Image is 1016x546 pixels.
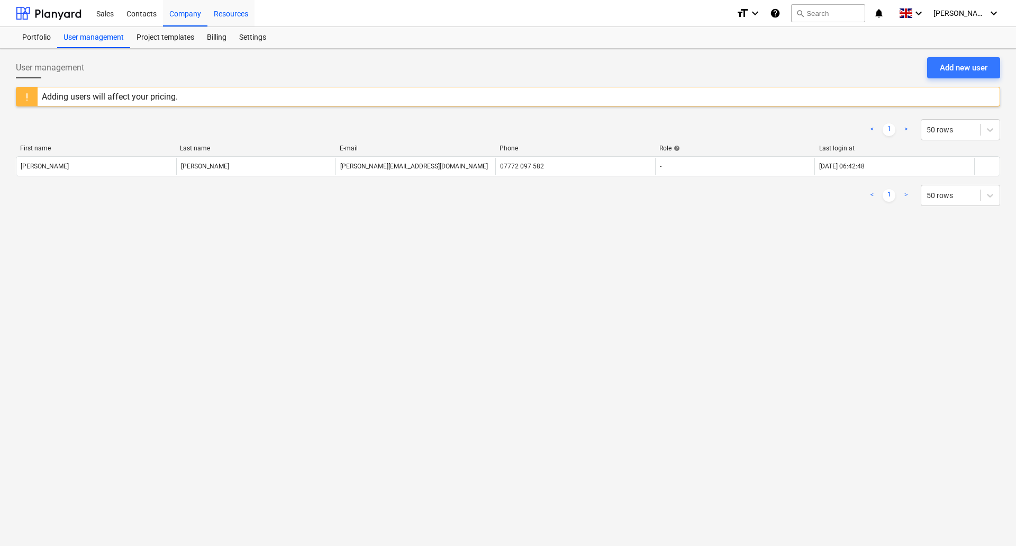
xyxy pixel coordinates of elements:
span: search [796,9,804,17]
i: keyboard_arrow_down [912,7,925,20]
button: Add new user [927,57,1000,78]
i: Knowledge base [770,7,781,20]
i: notifications [874,7,884,20]
div: Phone [500,145,651,152]
i: format_size [736,7,749,20]
a: Previous page [866,189,878,202]
i: keyboard_arrow_down [987,7,1000,20]
a: Next page [900,123,912,136]
button: Search [791,4,865,22]
a: Page 1 is your current page [883,189,895,202]
a: Project templates [130,27,201,48]
span: User management [16,61,84,74]
a: User management [57,27,130,48]
div: 07772 097 582 [500,163,544,170]
div: Last login at [819,145,970,152]
div: Add new user [940,61,987,75]
a: Previous page [866,123,878,136]
div: [PERSON_NAME] [21,163,69,170]
div: Adding users will affect your pricing. [42,92,178,102]
i: keyboard_arrow_down [749,7,761,20]
div: Role [659,145,811,152]
span: help [672,145,680,151]
a: Portfolio [16,27,57,48]
div: E-mail [340,145,491,152]
a: Settings [233,27,273,48]
div: [DATE] 06:42:48 [819,163,865,170]
div: Last name [180,145,331,152]
a: Next page [900,189,912,202]
div: First name [20,145,171,152]
a: Billing [201,27,233,48]
a: Page 1 is your current page [883,123,895,136]
div: [PERSON_NAME][EMAIL_ADDRESS][DOMAIN_NAME] [340,163,488,170]
div: [PERSON_NAME] [181,163,229,170]
span: - [660,163,661,170]
span: [PERSON_NAME] [933,9,986,17]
